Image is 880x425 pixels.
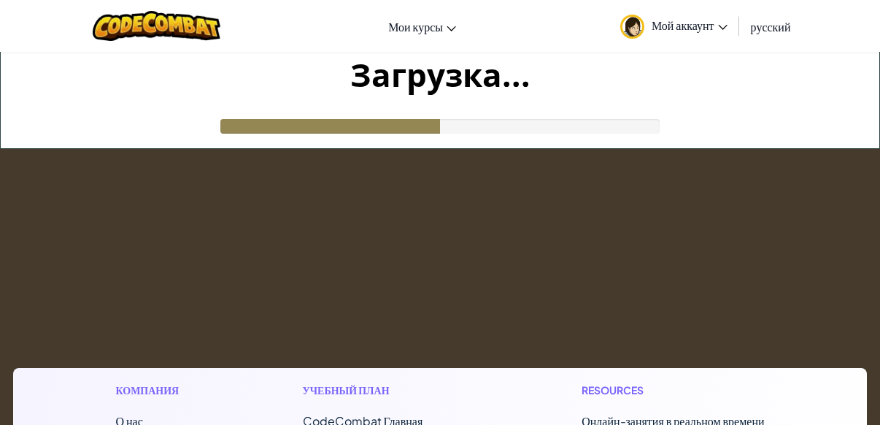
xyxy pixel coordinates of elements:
span: Мой аккаунт [652,18,727,33]
span: Мои курсы [388,19,443,34]
h1: Учебный план [303,383,468,398]
h1: Загрузка... [1,52,879,97]
a: русский [744,7,798,46]
h1: Resources [582,383,764,398]
h1: Компания [115,383,189,398]
a: Мой аккаунт [613,3,735,49]
img: avatar [620,15,644,39]
a: Мои курсы [381,7,463,46]
span: русский [751,19,791,34]
img: CodeCombat logo [93,11,220,41]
